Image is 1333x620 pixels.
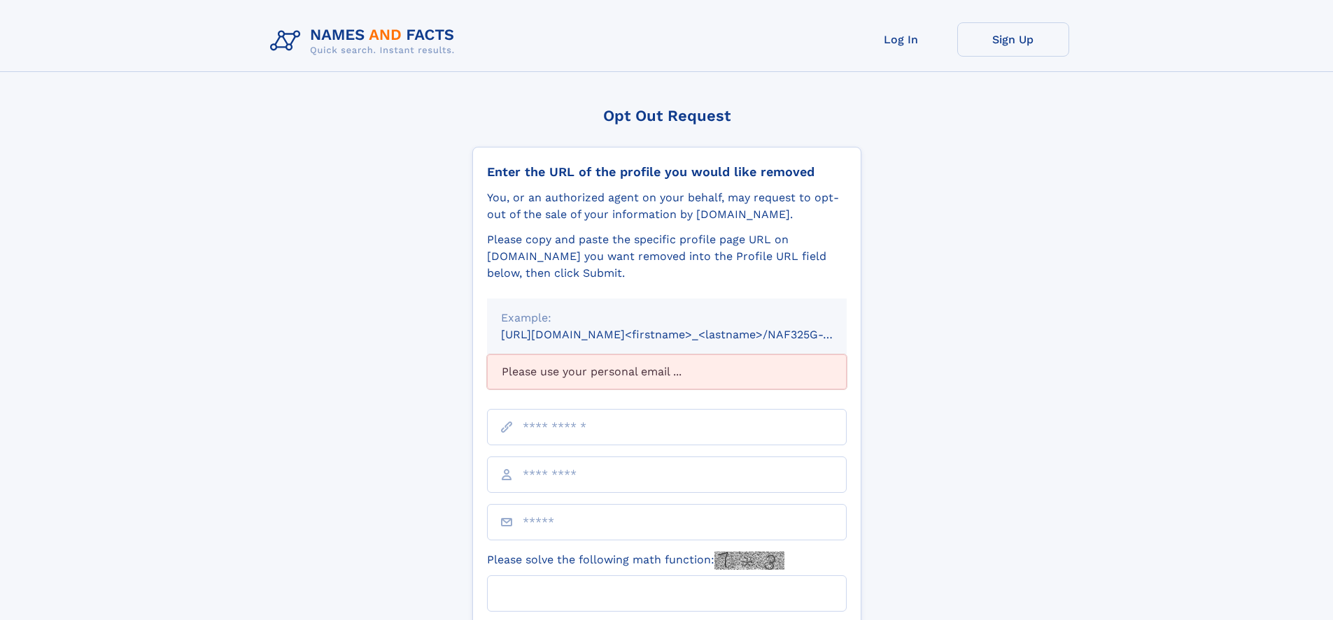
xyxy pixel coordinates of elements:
img: Logo Names and Facts [265,22,466,60]
a: Sign Up [957,22,1069,57]
label: Please solve the following math function: [487,551,784,570]
div: Opt Out Request [472,107,861,124]
div: Enter the URL of the profile you would like removed [487,164,847,180]
small: [URL][DOMAIN_NAME]<firstname>_<lastname>/NAF325G-xxxxxxxx [501,328,873,341]
a: Log In [845,22,957,57]
div: You, or an authorized agent on your behalf, may request to opt-out of the sale of your informatio... [487,189,847,223]
div: Please use your personal email ... [487,354,847,389]
div: Please copy and paste the specific profile page URL on [DOMAIN_NAME] you want removed into the Pr... [487,231,847,282]
div: Example: [501,310,833,326]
